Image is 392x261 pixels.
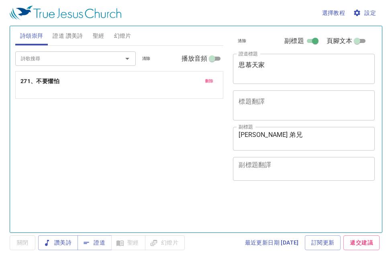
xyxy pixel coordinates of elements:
button: 清除 [137,54,155,63]
span: 證道 讚美詩 [53,31,83,41]
span: 頁腳文本 [327,36,353,46]
button: 設定 [351,6,379,20]
a: 最近更新日期 [DATE] [242,235,302,250]
span: 最近更新日期 [DATE] [245,238,299,248]
span: 刪除 [205,77,214,85]
span: 選擇教程 [322,8,345,18]
span: 幻燈片 [114,31,131,41]
img: True Jesus Church [10,6,121,20]
button: 證道 [78,235,112,250]
button: 清除 [233,36,251,46]
span: 播放音頻 [182,54,208,63]
textarea: [PERSON_NAME] 弟兄 [239,131,369,146]
span: 設定 [355,8,376,18]
a: 遞交建議 [343,235,380,250]
button: 讚美詩 [38,235,78,250]
span: 訂閱更新 [311,238,335,248]
span: 清除 [238,37,246,45]
textarea: 思慕天家 [239,61,369,76]
button: Open [122,53,133,64]
span: 讚美詩 [45,238,71,248]
button: 選擇教程 [319,6,349,20]
span: 遞交建議 [350,238,373,248]
span: 聖經 [93,31,104,41]
span: 詩頌崇拜 [20,31,43,41]
button: 刪除 [200,76,218,86]
button: 271、不要懼怕 [20,76,61,86]
b: 271、不要懼怕 [20,76,59,86]
span: 證道 [84,238,105,248]
span: 清除 [142,55,151,62]
a: 訂閱更新 [305,235,341,250]
span: 副標題 [284,36,304,46]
